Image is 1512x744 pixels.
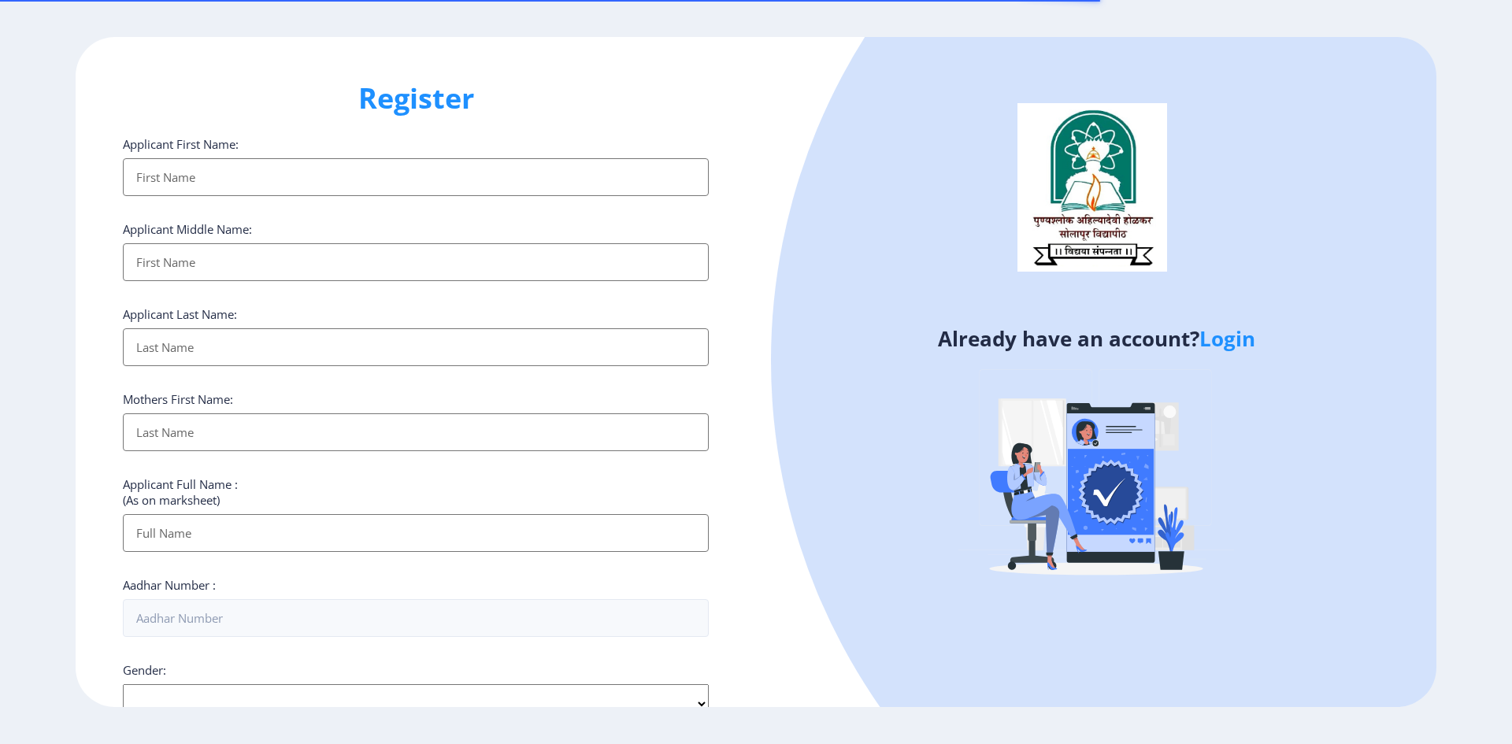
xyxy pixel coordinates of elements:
label: Aadhar Number : [123,577,216,593]
input: First Name [123,243,709,281]
a: Login [1199,324,1255,353]
label: Applicant Middle Name: [123,221,252,237]
label: Applicant Full Name : (As on marksheet) [123,476,238,508]
input: Full Name [123,514,709,552]
h4: Already have an account? [768,326,1425,351]
img: logo [1017,103,1167,272]
input: Aadhar Number [123,599,709,637]
input: Last Name [123,413,709,451]
input: First Name [123,158,709,196]
h1: Register [123,80,709,117]
label: Gender: [123,662,166,678]
input: Last Name [123,328,709,366]
label: Applicant Last Name: [123,306,237,322]
label: Applicant First Name: [123,136,239,152]
label: Mothers First Name: [123,391,233,407]
img: Verified-rafiki.svg [958,339,1234,615]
